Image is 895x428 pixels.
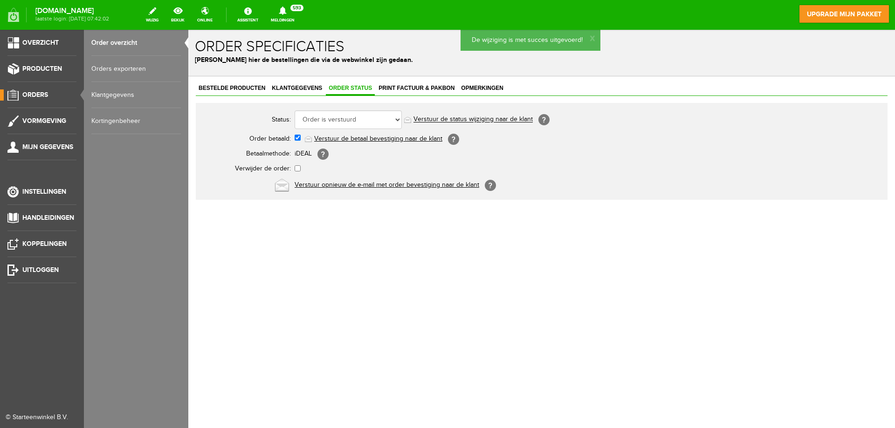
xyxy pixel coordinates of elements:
a: Print factuur & pakbon [187,52,269,66]
span: Orders [22,91,48,99]
a: Order status [138,52,186,66]
span: Bestelde producten [7,55,80,61]
span: Vormgeving [22,117,66,125]
a: wijzig [140,5,164,25]
th: Verwijder de order: [13,132,106,147]
h1: Order specificaties [7,9,700,25]
div: © Starteenwinkel B.V. [6,413,71,422]
span: laatste login: [DATE] 07:42:02 [35,16,109,21]
p: [PERSON_NAME] hier de bestellingen die via de webwinkel zijn gedaan. [7,25,700,35]
span: Uitloggen [22,266,59,274]
span: Overzicht [22,39,59,47]
a: Verstuur de betaal bevestiging naar de klant [126,105,254,113]
th: Status: [13,79,106,101]
a: upgrade mijn pakket [799,5,889,23]
span: Print factuur & pakbon [187,55,269,61]
span: Mijn gegevens [22,143,73,151]
span: Order status [138,55,186,61]
span: [?] [260,104,271,115]
span: Instellingen [22,188,66,196]
strong: [DOMAIN_NAME] [35,8,109,14]
a: Order overzicht [91,30,181,56]
a: Assistent [232,5,264,25]
p: De wijziging is met succes uitgevoerd! [283,6,401,15]
a: Bestelde producten [7,52,80,66]
span: [?] [296,150,308,161]
a: Meldingen593 [265,5,300,25]
span: Opmerkingen [270,55,318,61]
a: online [192,5,218,25]
span: iDEAL [106,120,124,128]
span: Producten [22,65,62,73]
th: Betaalmethode: [13,117,106,132]
th: Order betaald: [13,101,106,117]
span: Klantgegevens [81,55,137,61]
a: Klantgegevens [91,82,181,108]
a: Kortingenbeheer [91,108,181,134]
span: Koppelingen [22,240,67,248]
span: Handleidingen [22,214,74,222]
a: Orders exporteren [91,56,181,82]
a: bekijk [165,5,190,25]
span: [?] [350,84,361,95]
a: x [402,3,406,13]
span: [?] [129,119,140,130]
a: Opmerkingen [270,52,318,66]
a: Klantgegevens [81,52,137,66]
a: Verstuur de status wijziging naar de klant [225,86,344,94]
a: Verstuur opnieuw de e-mail met order bevestiging naar de klant [106,151,291,159]
span: 593 [290,5,303,11]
